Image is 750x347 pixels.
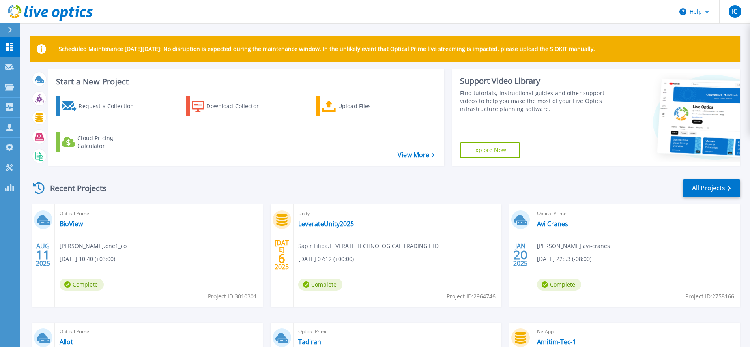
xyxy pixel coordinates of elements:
[398,151,434,159] a: View More
[60,242,127,250] span: [PERSON_NAME] , one1_co
[36,251,50,258] span: 11
[278,255,285,262] span: 6
[537,327,735,336] span: NetApp
[685,292,734,301] span: Project ID: 2758166
[59,46,595,52] p: Scheduled Maintenance [DATE][DATE]: No disruption is expected during the maintenance window. In t...
[537,242,610,250] span: [PERSON_NAME] , avi-cranes
[732,8,737,15] span: IC
[206,98,269,114] div: Download Collector
[56,77,434,86] h3: Start a New Project
[60,220,83,228] a: BioView
[447,292,496,301] span: Project ID: 2964746
[77,134,140,150] div: Cloud Pricing Calculator
[186,96,274,116] a: Download Collector
[60,209,258,218] span: Optical Prime
[460,89,607,113] div: Find tutorials, instructional guides and other support videos to help you make the most of your L...
[60,279,104,291] span: Complete
[79,98,142,114] div: Request a Collection
[537,220,568,228] a: Avi Cranes
[298,327,497,336] span: Optical Prime
[513,240,528,269] div: JAN 2025
[30,178,117,198] div: Recent Projects
[60,327,258,336] span: Optical Prime
[537,279,581,291] span: Complete
[460,142,520,158] a: Explore Now!
[683,179,740,197] a: All Projects
[513,251,527,258] span: 20
[56,132,144,152] a: Cloud Pricing Calculator
[298,209,497,218] span: Unity
[460,76,607,86] div: Support Video Library
[56,96,144,116] a: Request a Collection
[298,242,439,250] span: Sapir Filiba , LEVERATE TECHNOLOGICAL TRADING LTD
[298,338,321,346] a: Tadiran
[338,98,401,114] div: Upload Files
[208,292,257,301] span: Project ID: 3010301
[298,279,342,291] span: Complete
[537,255,591,263] span: [DATE] 22:53 (-08:00)
[298,255,354,263] span: [DATE] 07:12 (+00:00)
[537,209,735,218] span: Optical Prime
[60,255,115,263] span: [DATE] 10:40 (+03:00)
[60,338,73,346] a: Allot
[316,96,404,116] a: Upload Files
[274,240,289,269] div: [DATE] 2025
[36,240,50,269] div: AUG 2025
[298,220,354,228] a: LeverateUnity2025
[537,338,576,346] a: Amitim-Tec-1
